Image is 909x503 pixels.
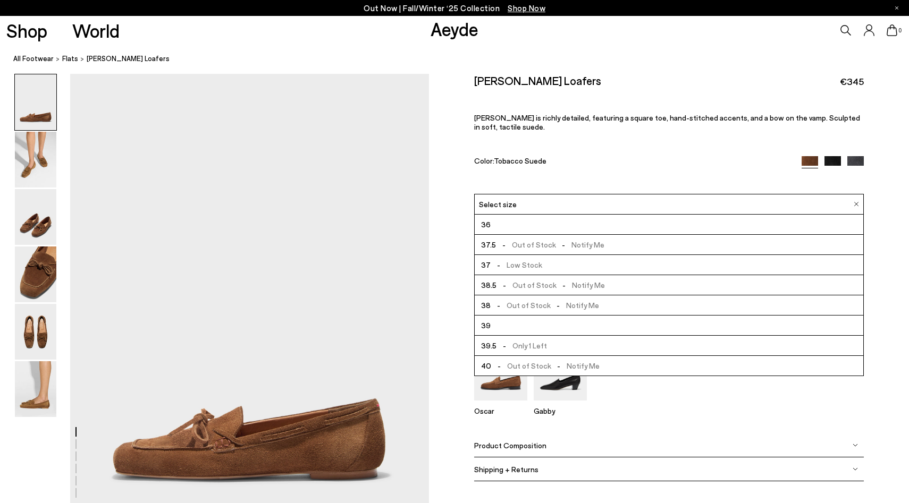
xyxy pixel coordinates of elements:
h2: [PERSON_NAME] Loafers [474,74,601,87]
img: Jasper Moccasin Loafers - Image 6 [15,361,56,417]
span: 37 [481,258,491,271]
span: 37.5 [481,238,496,251]
span: 38 [481,299,491,312]
span: [PERSON_NAME] Loafers [87,53,170,64]
p: Gabby [534,406,587,415]
span: - [491,361,507,370]
span: Only 1 Left [496,339,547,352]
a: Gabby Almond-Toe Loafers Gabby [534,393,587,415]
span: Shipping + Returns [474,465,538,474]
p: [PERSON_NAME] is richly detailed, featuring a square toe, hand-stitched accents, and a bow on the... [474,113,863,131]
span: - [496,280,512,289]
span: Out of Stock Notify Me [491,359,600,372]
span: Navigate to /collections/new-in [508,3,545,13]
span: - [496,240,512,249]
span: Out of Stock Notify Me [496,278,605,292]
span: 39 [481,319,491,332]
img: Jasper Moccasin Loafers - Image 5 [15,304,56,360]
a: Aeyde [431,18,478,40]
p: Out Now | Fall/Winter ‘25 Collection [364,2,545,15]
span: - [491,260,507,269]
img: Jasper Moccasin Loafers - Image 2 [15,132,56,187]
span: - [551,361,567,370]
span: €345 [840,75,864,88]
a: World [72,21,120,40]
span: Low Stock [491,258,542,271]
span: Tobacco Suede [494,156,546,165]
span: - [556,240,572,249]
span: 40 [481,359,491,372]
img: svg%3E [853,442,858,448]
img: svg%3E [853,466,858,472]
span: 38.5 [481,278,496,292]
span: - [557,280,573,289]
img: Jasper Moccasin Loafers - Image 3 [15,189,56,245]
span: 39.5 [481,339,496,352]
div: Color: [474,156,789,168]
span: 36 [481,218,491,231]
a: flats [62,53,78,64]
span: Out of Stock Notify Me [496,238,604,251]
span: flats [62,54,78,63]
span: - [551,301,567,310]
p: Oscar [474,406,527,415]
a: Oscar Suede Loafers Oscar [474,393,527,415]
span: Product Composition [474,441,546,450]
a: All Footwear [13,53,54,64]
span: Out of Stock Notify Me [491,299,599,312]
span: - [496,341,512,350]
span: 0 [897,28,903,33]
a: Shop [6,21,47,40]
span: - [491,301,507,310]
a: 0 [887,24,897,36]
img: Jasper Moccasin Loafers - Image 4 [15,246,56,302]
img: Jasper Moccasin Loafers - Image 1 [15,74,56,130]
span: Select size [479,199,517,210]
nav: breadcrumb [13,45,909,74]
